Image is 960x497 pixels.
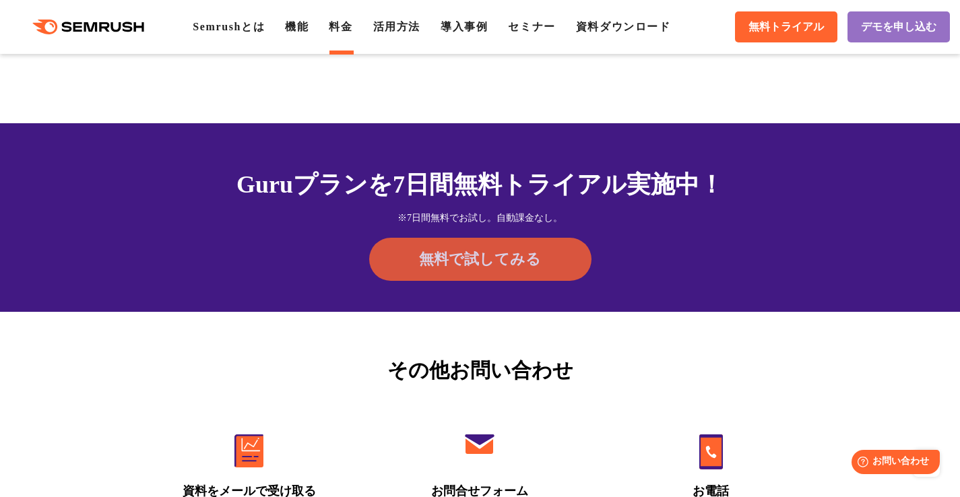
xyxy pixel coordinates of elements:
[419,249,541,269] span: 無料で試してみる
[133,355,827,385] div: その他お問い合わせ
[373,21,420,32] a: 活用方法
[840,444,945,482] iframe: Help widget launcher
[861,20,936,34] span: デモを申し込む
[369,238,591,281] a: 無料で試してみる
[441,21,488,32] a: 導入事例
[133,211,827,225] div: ※7日間無料でお試し。自動課金なし。
[508,21,555,32] a: セミナー
[329,21,352,32] a: 料金
[193,21,265,32] a: Semrushとは
[847,11,950,42] a: デモを申し込む
[285,21,309,32] a: 機能
[576,21,671,32] a: 資料ダウンロード
[133,166,827,203] div: Guruプランを7日間
[748,20,824,34] span: 無料トライアル
[735,11,837,42] a: 無料トライアル
[453,171,724,198] span: 無料トライアル実施中！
